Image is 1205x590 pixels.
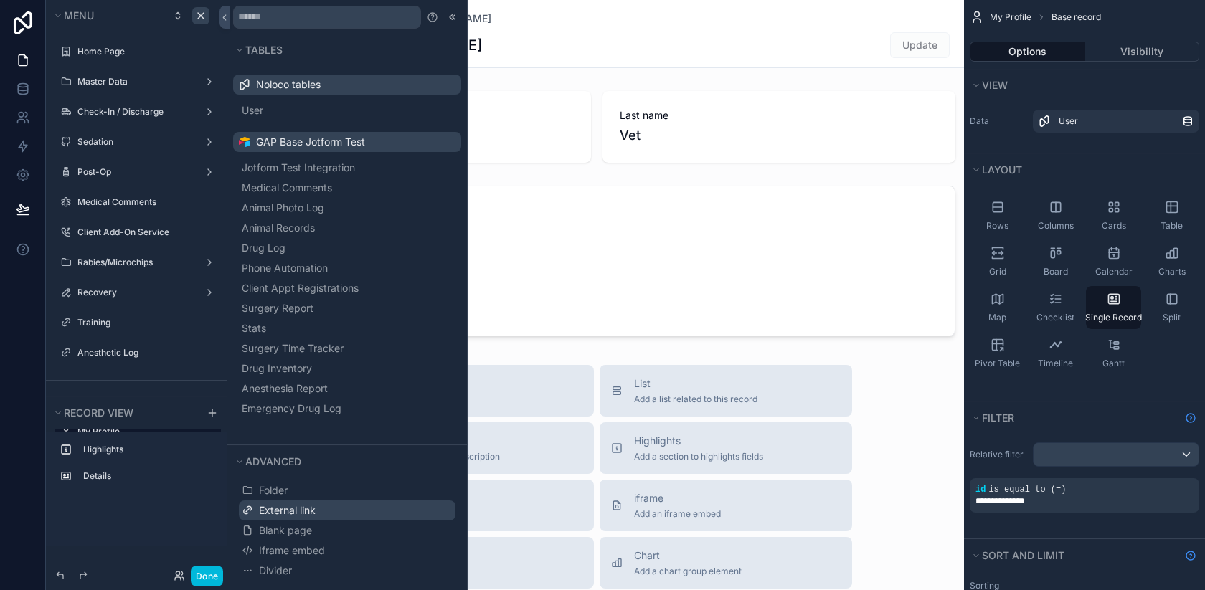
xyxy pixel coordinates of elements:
span: Record view [64,406,133,419]
label: Recovery [77,287,192,298]
button: Grid [970,240,1025,283]
label: Home Page [77,46,212,57]
span: Anesthesia Report [242,381,328,396]
span: Folder [259,483,288,498]
span: Emergency Drug Log [242,401,341,416]
label: Post-Op [77,166,192,178]
span: Stats [242,321,266,336]
label: Check-In / Discharge [77,106,192,118]
label: Highlights [83,444,209,455]
button: Animal Photo Log [239,198,455,218]
button: Animal Records [239,218,455,238]
button: Menu [52,6,164,26]
span: Rows [986,220,1008,232]
label: Client Add-On Service [77,227,212,238]
span: Base record [1052,11,1101,23]
button: View [970,75,1191,95]
span: Map [988,312,1006,323]
span: Pivot Table [975,358,1020,369]
span: User [242,103,263,118]
img: Airtable Logo [239,136,250,148]
span: Checklist [1036,312,1074,323]
button: Tables [233,40,453,60]
label: Training [77,317,212,328]
button: Cards [1086,194,1141,237]
label: Master Data [77,76,192,87]
svg: Show help information [1185,550,1196,561]
button: Client Appt Registrations [239,278,455,298]
button: Record view [52,403,198,423]
button: Table [1144,194,1199,237]
span: Calendar [1095,266,1133,277]
div: scrollable content [46,432,230,502]
span: Columns [1038,220,1074,232]
label: Anesthetic Log [77,347,212,358]
span: Board [1044,266,1068,277]
button: Phone Automation [239,258,455,278]
button: Emergency Drug Log [239,399,455,419]
span: Animal Records [242,221,315,235]
button: Map [970,286,1025,329]
span: Blank page [259,523,312,538]
button: Surgery Report [239,298,455,318]
button: Split [1144,286,1199,329]
span: Animal Photo Log [242,201,324,215]
span: Tables [245,44,283,56]
button: Blank page [239,520,455,541]
button: Advanced [233,452,453,472]
button: Options [970,42,1085,62]
button: Single Record [1086,286,1141,329]
button: Folder [239,480,455,500]
span: Drug Log [242,241,285,255]
span: Layout [982,163,1022,176]
button: Gantt [1086,332,1141,375]
span: Single Record [1085,312,1142,323]
span: Timeline [1038,358,1073,369]
button: Drug Log [239,238,455,258]
span: Filter [982,411,1014,424]
label: Details [83,470,209,482]
span: Jotform Test Integration [242,161,355,175]
button: Divider [239,561,455,581]
button: Pivot Table [970,332,1025,375]
button: Done [191,566,223,586]
button: Iframe embed [239,541,455,561]
button: External link [239,500,455,520]
span: Cards [1102,220,1126,232]
span: Medical Comments [242,181,332,195]
button: Stats [239,318,455,338]
button: Charts [1144,240,1199,283]
span: Grid [989,266,1006,277]
span: GAP Base Jotform Test [256,135,365,149]
label: Sedation [77,136,192,148]
a: Medical Comments [77,196,212,208]
span: Client Appt Registrations [242,281,359,295]
button: Visibility [1085,42,1200,62]
span: Iframe embed [259,543,325,558]
button: Timeline [1028,332,1083,375]
span: Advanced [245,455,301,467]
span: Divider [259,563,292,578]
button: Sort And Limit [970,546,1179,566]
span: Table [1161,220,1183,232]
button: Columns [1028,194,1083,237]
span: Sort And Limit [982,549,1064,561]
svg: Show help information [1185,412,1196,424]
span: User [1059,115,1078,127]
button: Rows [970,194,1025,237]
button: Filter [970,408,1179,428]
label: Relative filter [970,449,1027,460]
button: User [239,100,455,120]
button: Layout [970,160,1191,180]
label: Rabies/Microchips [77,257,192,268]
span: View [982,79,1008,91]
